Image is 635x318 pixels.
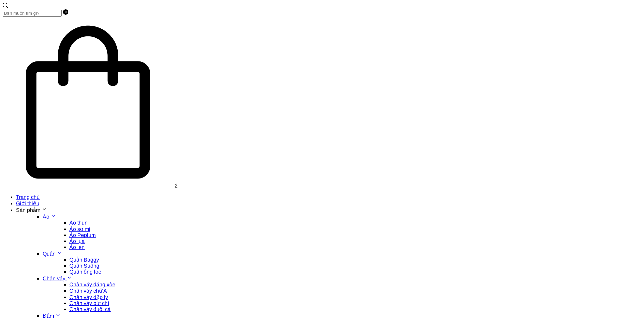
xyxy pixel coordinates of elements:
[69,269,101,275] a: Quần ống loe
[69,288,107,294] a: Chân váy chữ A
[69,220,88,226] a: Áo thun
[69,238,85,244] a: Áo lụa
[69,294,108,300] a: Chân váy dập ly
[69,226,90,232] a: Áo sơ mi
[16,194,40,200] a: Trang chủ
[69,244,85,250] a: Áo len
[69,263,99,269] a: Quần Suông
[16,201,39,206] a: Giới thiệu
[43,251,62,257] a: Quần
[43,214,56,220] a: Áo
[69,282,115,287] a: Chân váy dáng xòe
[69,232,96,238] a: Áo Peplum
[43,276,72,281] a: Chân váy
[69,306,111,312] a: Chân váy đuôi cá
[3,10,62,17] input: Input search Bạn muốn tìm gì?
[69,300,109,306] a: Chân váy bút chì
[16,207,632,213] div: Sản phẩm
[69,257,99,263] a: Quần Baggy
[3,17,173,188] img: img-CART-ICON-ksit0nf1
[175,183,178,189] span: 2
